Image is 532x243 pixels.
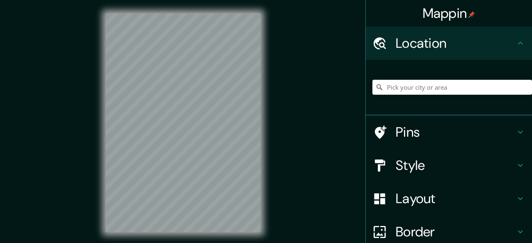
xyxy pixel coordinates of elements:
h4: Location [396,35,515,52]
canvas: Map [106,13,261,232]
div: Location [366,27,532,60]
div: Style [366,149,532,182]
img: pin-icon.png [468,11,475,18]
h4: Style [396,157,515,174]
div: Pins [366,115,532,149]
h4: Mappin [423,5,475,22]
h4: Layout [396,190,515,207]
h4: Border [396,223,515,240]
input: Pick your city or area [372,80,532,95]
div: Layout [366,182,532,215]
h4: Pins [396,124,515,140]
